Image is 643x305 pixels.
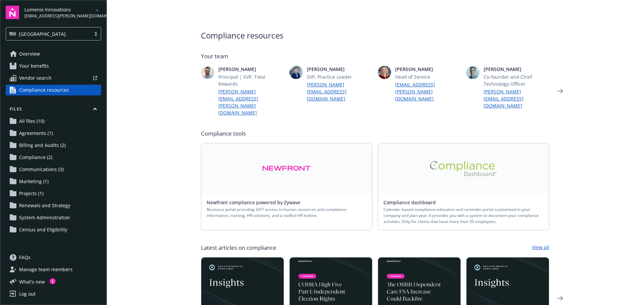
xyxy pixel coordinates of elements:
[555,293,565,304] a: Next
[19,61,49,71] span: Your benefits
[19,278,45,285] span: What ' s new
[6,224,101,235] a: Census and Eligibility
[218,88,284,116] a: [PERSON_NAME][EMAIL_ADDRESS][PERSON_NAME][DOMAIN_NAME]
[201,52,549,60] span: Your team
[395,73,461,80] span: Head of Service
[19,176,49,187] span: Marketing (1)
[6,49,101,59] a: Overview
[378,66,391,79] img: photo
[6,200,101,211] a: Renewals and Strategy
[6,176,101,187] a: Marketing (1)
[6,61,101,71] a: Your benefits
[19,188,44,199] span: Projects (1)
[93,6,101,14] a: arrowDropDown
[19,164,64,175] span: Communications (3)
[430,161,497,176] img: Alt
[395,66,461,73] span: [PERSON_NAME]
[6,188,101,199] a: Projects (1)
[201,244,276,252] span: Latest articles on compliance
[19,212,70,223] span: System Administration
[6,264,101,275] a: Manage team members
[207,199,306,206] a: Newfront compliance powered by Zywave
[484,73,549,87] span: Co-founder and Chief Technology Officer
[466,66,480,79] img: photo
[484,66,549,73] span: [PERSON_NAME]
[307,73,372,80] span: SVP, Practice Leader
[19,116,45,127] span: All files (10)
[19,289,35,299] div: Log out
[6,152,101,163] a: Compliance (2)
[201,143,372,194] a: Alt
[218,73,284,87] span: Principal | EVP, Total Rewards
[19,224,67,235] span: Census and Eligibility
[19,252,30,263] span: FAQs
[19,85,69,95] span: Compliance resources
[307,81,372,102] a: [PERSON_NAME][EMAIL_ADDRESS][DOMAIN_NAME]
[289,66,303,79] img: photo
[6,140,101,151] a: Billing and Audits (2)
[6,6,19,19] img: navigator-logo.svg
[207,207,367,219] span: Resource portal providing 24/7 access to human resources and compliance information, training, HR...
[6,252,101,263] a: FAQs
[19,140,66,151] span: Billing and Audits (2)
[218,66,284,73] span: [PERSON_NAME]
[201,66,214,79] img: photo
[395,81,461,102] a: [EMAIL_ADDRESS][PERSON_NAME][DOMAIN_NAME]
[19,200,70,211] span: Renewals and Strategy
[201,29,549,42] span: Compliance resources
[6,164,101,175] a: Communications (3)
[24,13,93,19] span: [EMAIL_ADDRESS][PERSON_NAME][DOMAIN_NAME]
[6,212,101,223] a: System Administration
[383,199,441,206] a: Compliance dashboard
[19,30,66,37] span: [GEOGRAPHIC_DATA]
[19,152,52,163] span: Compliance (2)
[378,143,549,194] a: Alt
[484,88,549,109] a: [PERSON_NAME][EMAIL_ADDRESS][DOMAIN_NAME]
[555,86,565,96] a: Next
[6,106,101,115] button: Files
[9,30,87,37] span: [GEOGRAPHIC_DATA]
[19,49,40,59] span: Overview
[307,66,372,73] span: [PERSON_NAME]
[19,73,52,83] span: Vendor search
[50,278,56,284] div: 1
[6,73,101,83] a: Vendor search
[262,161,311,176] img: Alt
[19,264,73,275] span: Manage team members
[6,85,101,95] a: Compliance resources
[201,130,549,138] span: Compliance tools
[6,278,56,285] button: What's new1
[383,207,544,225] span: Calendar-based compliance education and reminder portal customized to your company and plan year....
[532,244,549,252] a: View all
[24,6,93,13] span: Lumenix Innovations
[19,128,53,139] span: Agreements (1)
[6,128,101,139] a: Agreements (1)
[6,116,101,127] a: All files (10)
[24,6,101,19] button: Lumenix Innovations[EMAIL_ADDRESS][PERSON_NAME][DOMAIN_NAME]arrowDropDown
